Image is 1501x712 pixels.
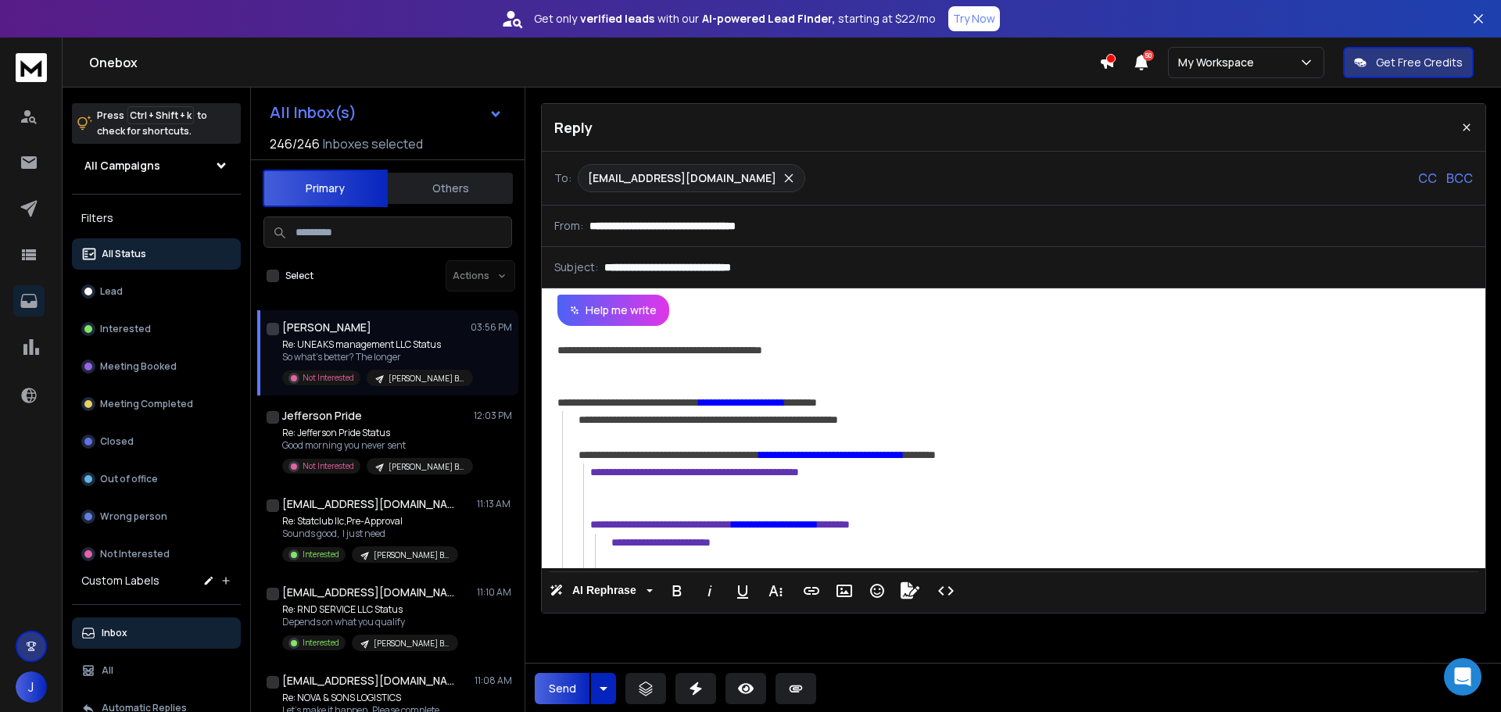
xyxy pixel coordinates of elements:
[829,575,859,606] button: Insert Image (Ctrl+P)
[282,351,470,363] p: So what’s better? The longer
[477,586,512,599] p: 11:10 AM
[263,170,388,207] button: Primary
[1444,658,1481,696] div: Open Intercom Messenger
[100,473,158,485] p: Out of office
[100,285,123,298] p: Lead
[389,461,464,473] p: [PERSON_NAME] Blast #433
[257,97,515,128] button: All Inbox(s)
[72,501,241,532] button: Wrong person
[477,498,512,510] p: 11:13 AM
[16,53,47,82] img: logo
[1178,55,1260,70] p: My Workspace
[1446,169,1473,188] p: BCC
[471,321,512,334] p: 03:56 PM
[16,671,47,703] button: J
[303,637,339,649] p: Interested
[580,11,654,27] strong: verified leads
[374,638,449,649] p: [PERSON_NAME] Blast #433
[931,575,961,606] button: Code View
[97,108,207,139] p: Press to check for shortcuts.
[72,538,241,570] button: Not Interested
[535,673,589,704] button: Send
[282,496,454,512] h1: [EMAIL_ADDRESS][DOMAIN_NAME]
[862,575,892,606] button: Emoticons
[797,575,826,606] button: Insert Link (Ctrl+K)
[303,372,354,384] p: Not Interested
[554,259,598,275] p: Subject:
[72,655,241,686] button: All
[72,426,241,457] button: Closed
[282,528,458,540] p: Sounds good, I just need
[100,510,167,523] p: Wrong person
[948,6,1000,31] button: Try Now
[72,207,241,229] h3: Filters
[303,549,339,560] p: Interested
[895,575,925,606] button: Signature
[270,105,356,120] h1: All Inbox(s)
[270,134,320,153] span: 246 / 246
[102,664,113,677] p: All
[282,616,458,628] p: Depends on what you qualify
[569,584,639,597] span: AI Rephrase
[100,548,170,560] p: Not Interested
[72,463,241,495] button: Out of office
[72,351,241,382] button: Meeting Booked
[374,549,449,561] p: [PERSON_NAME] Blast #433
[389,373,464,385] p: [PERSON_NAME] Blast #433
[282,515,458,528] p: Re: Statclub llc,Pre-Approval
[554,116,593,138] p: Reply
[1343,47,1474,78] button: Get Free Credits
[1143,50,1154,61] span: 50
[662,575,692,606] button: Bold (Ctrl+B)
[546,575,656,606] button: AI Rephrase
[303,460,354,472] p: Not Interested
[388,171,513,206] button: Others
[72,276,241,307] button: Lead
[72,617,241,649] button: Inbox
[102,627,127,639] p: Inbox
[953,11,995,27] p: Try Now
[282,692,458,704] p: Re: NOVA & SONS LOGISTICS
[100,323,151,335] p: Interested
[127,106,194,124] span: Ctrl + Shift + k
[72,388,241,420] button: Meeting Completed
[72,238,241,270] button: All Status
[100,360,177,373] p: Meeting Booked
[282,338,470,351] p: Re: UNEAKS management LLC Status
[282,673,454,689] h1: [EMAIL_ADDRESS][DOMAIN_NAME]
[282,439,470,452] p: Good morning you never sent
[534,11,936,27] p: Get only with our starting at $22/mo
[554,170,571,186] p: To:
[1418,169,1437,188] p: CC
[761,575,790,606] button: More Text
[72,313,241,345] button: Interested
[285,270,313,282] label: Select
[695,575,725,606] button: Italic (Ctrl+I)
[89,53,1099,72] h1: Onebox
[84,158,160,174] h1: All Campaigns
[282,320,371,335] h1: [PERSON_NAME]
[102,248,146,260] p: All Status
[100,435,134,448] p: Closed
[282,408,362,424] h1: Jefferson Pride
[475,674,512,687] p: 11:08 AM
[72,150,241,181] button: All Campaigns
[554,218,583,234] p: From:
[81,573,159,589] h3: Custom Labels
[557,295,669,326] button: Help me write
[282,585,454,600] h1: [EMAIL_ADDRESS][DOMAIN_NAME]
[588,170,776,186] p: [EMAIL_ADDRESS][DOMAIN_NAME]
[282,427,470,439] p: Re: Jefferson Pride Status
[728,575,758,606] button: Underline (Ctrl+U)
[474,410,512,422] p: 12:03 PM
[323,134,423,153] h3: Inboxes selected
[702,11,835,27] strong: AI-powered Lead Finder,
[282,603,458,616] p: Re: RND SERVICE LLC Status
[100,398,193,410] p: Meeting Completed
[1376,55,1463,70] p: Get Free Credits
